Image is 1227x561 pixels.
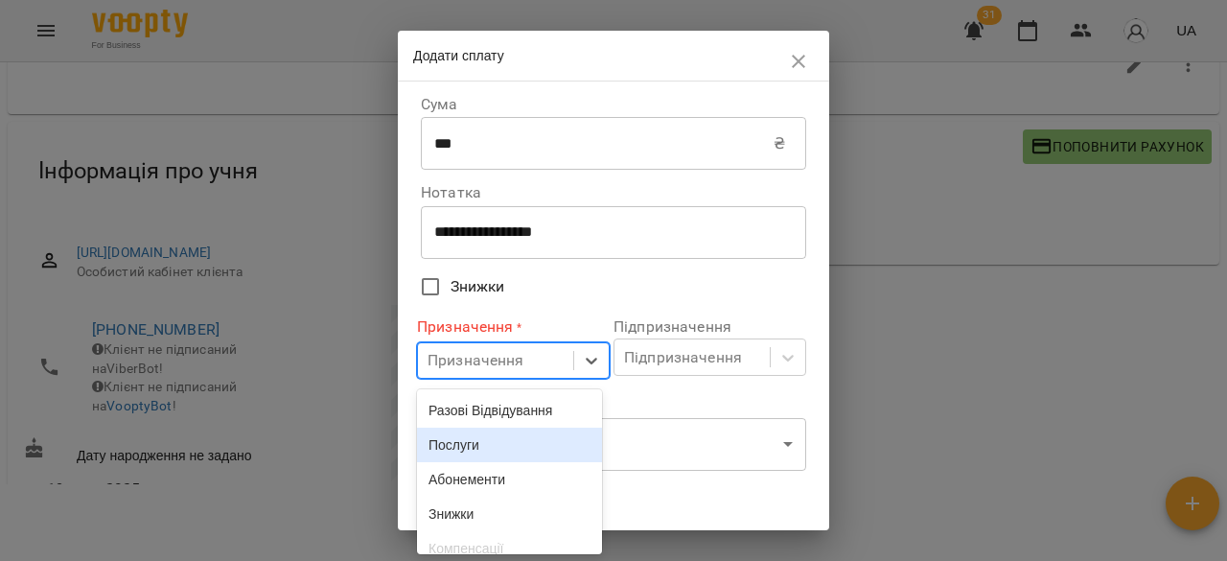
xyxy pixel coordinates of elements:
[624,346,742,369] div: Підпризначення
[421,97,806,112] label: Сума
[451,275,505,298] span: Знижки
[417,393,602,428] div: Разові Відвідування
[421,391,806,413] label: Каса
[417,316,610,338] label: Призначення
[421,486,806,502] label: Вказати дату сплати
[417,462,602,497] div: Абонементи
[417,428,602,462] div: Послуги
[421,185,806,200] label: Нотатка
[774,132,785,155] p: ₴
[413,48,504,63] span: Додати сплату
[613,319,806,335] label: Підпризначення
[428,349,524,372] div: Призначення
[417,497,602,531] div: Знижки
